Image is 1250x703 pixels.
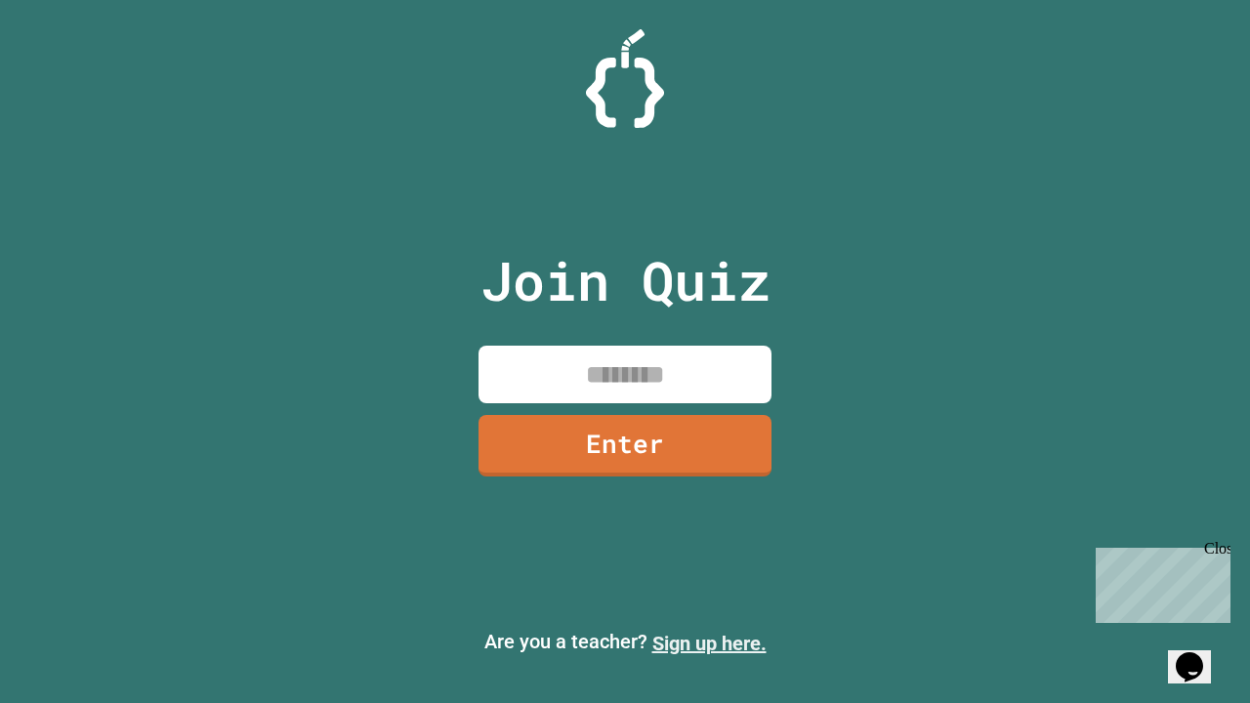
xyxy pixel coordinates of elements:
p: Are you a teacher? [16,627,1234,658]
iframe: chat widget [1088,540,1230,623]
a: Sign up here. [652,632,767,655]
img: Logo.svg [586,29,664,128]
p: Join Quiz [480,240,771,321]
iframe: chat widget [1168,625,1230,683]
a: Enter [479,415,771,476]
div: Chat with us now!Close [8,8,135,124]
